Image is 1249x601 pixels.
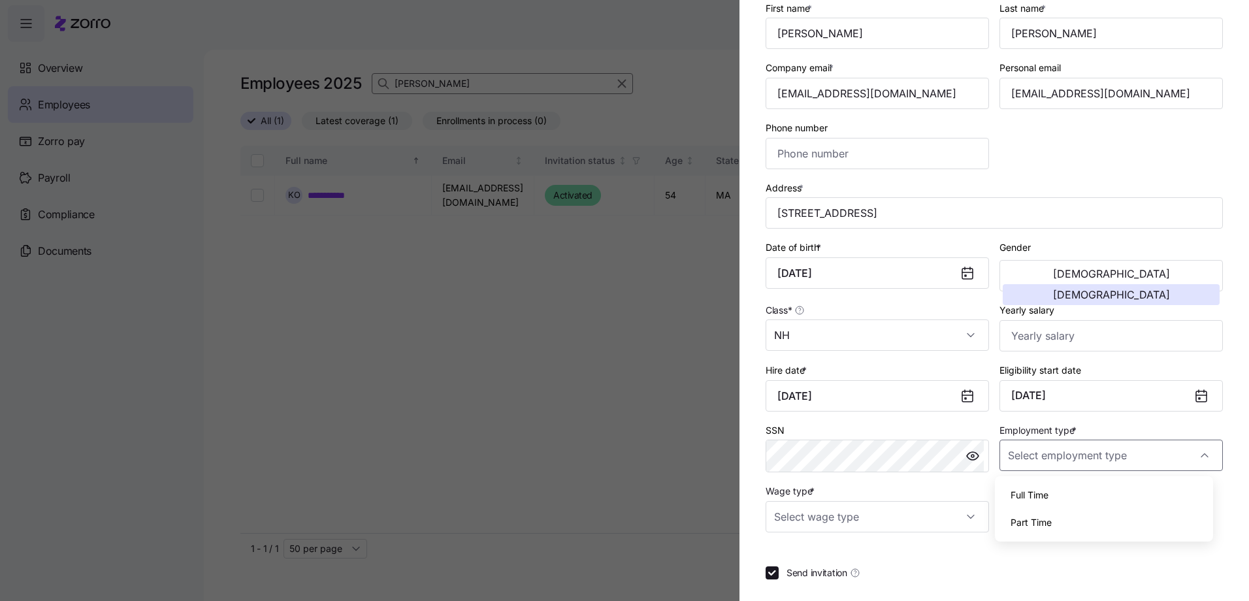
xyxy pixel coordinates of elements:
span: [DEMOGRAPHIC_DATA] [1053,289,1170,300]
input: MM/DD/YYYY [766,380,989,412]
span: Send invitation [787,566,847,579]
input: Last name [999,18,1223,49]
input: Phone number [766,138,989,169]
input: MM/DD/YYYY [766,257,989,289]
span: Part Time [1011,515,1052,530]
label: Date of birth [766,240,824,255]
label: Gender [999,240,1031,255]
label: Eligibility start date [999,363,1081,378]
input: Company email [766,78,989,109]
input: Select wage type [766,501,989,532]
input: First name [766,18,989,49]
button: [DATE] [999,380,1223,412]
input: Yearly salary [999,320,1223,351]
input: Select employment type [999,440,1223,471]
label: Personal email [999,61,1061,75]
input: Personal email [999,78,1223,109]
label: Wage type [766,484,817,498]
label: Hire date [766,363,809,378]
label: Last name [999,1,1048,16]
label: First name [766,1,815,16]
label: Company email [766,61,836,75]
input: Class [766,319,989,351]
input: Address [766,197,1223,229]
span: Class * [766,304,792,317]
span: [DEMOGRAPHIC_DATA] [1053,268,1170,279]
label: Phone number [766,121,828,135]
label: Employment type [999,423,1079,438]
label: Yearly salary [999,303,1054,317]
label: SSN [766,423,785,438]
label: Address [766,181,806,195]
span: Full Time [1011,488,1048,502]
